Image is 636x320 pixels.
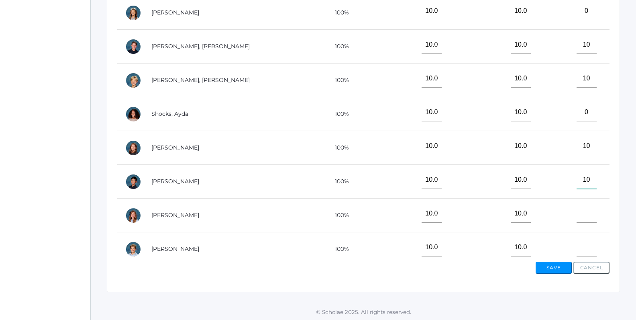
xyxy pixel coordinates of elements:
a: [PERSON_NAME] [151,9,199,16]
a: [PERSON_NAME] [151,245,199,252]
td: 100% [299,165,379,199]
button: Save [536,262,572,274]
div: Arielle White [125,207,141,224]
div: Ayda Shocks [125,106,141,122]
div: Zade Wilson [125,241,141,257]
a: [PERSON_NAME], [PERSON_NAME] [151,43,250,50]
td: 100% [299,30,379,64]
a: [PERSON_NAME] [151,144,199,151]
p: © Scholae 2025. All rights reserved. [91,308,636,316]
div: Matteo Soratorio [125,174,141,190]
div: Reagan Reynolds [125,5,141,21]
td: 100% [299,131,379,165]
a: Shocks, Ayda [151,110,188,117]
div: Levi Sergey [125,72,141,88]
div: Ryder Roberts [125,39,141,55]
div: Ayla Smith [125,140,141,156]
a: [PERSON_NAME] [151,178,199,185]
a: [PERSON_NAME] [151,211,199,219]
td: 100% [299,199,379,232]
td: 100% [299,97,379,131]
a: [PERSON_NAME], [PERSON_NAME] [151,76,250,84]
td: 100% [299,64,379,97]
button: Cancel [573,262,609,274]
td: 100% [299,232,379,266]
